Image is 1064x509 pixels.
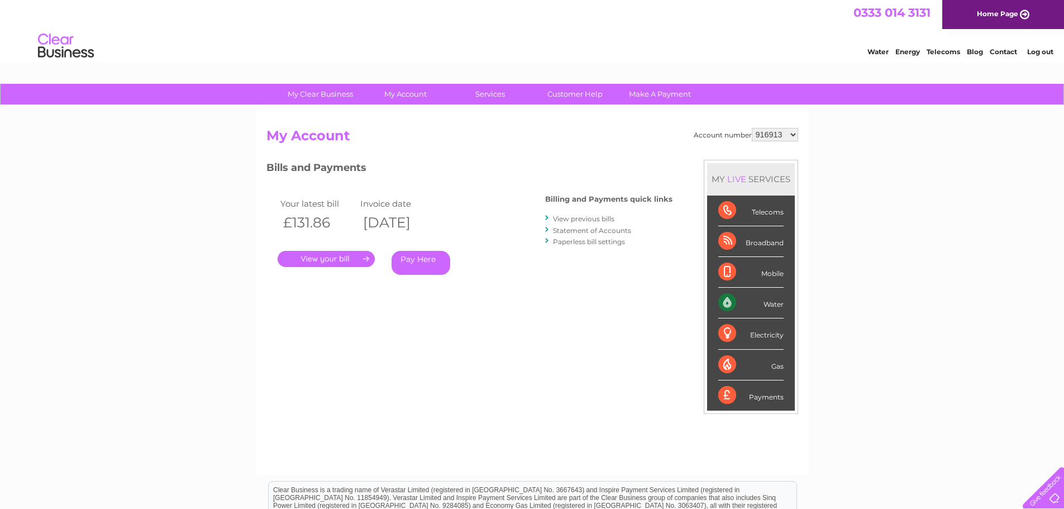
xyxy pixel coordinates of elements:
[269,6,796,54] div: Clear Business is a trading name of Verastar Limited (registered in [GEOGRAPHIC_DATA] No. 3667643...
[725,174,748,184] div: LIVE
[278,251,375,267] a: .
[529,84,621,104] a: Customer Help
[357,196,438,211] td: Invoice date
[357,211,438,234] th: [DATE]
[718,380,784,411] div: Payments
[707,163,795,195] div: MY SERVICES
[37,29,94,63] img: logo.png
[278,196,358,211] td: Your latest bill
[853,6,931,20] a: 0333 014 3131
[718,318,784,349] div: Electricity
[694,128,798,141] div: Account number
[990,47,1017,56] a: Contact
[392,251,450,275] a: Pay Here
[266,160,672,179] h3: Bills and Payments
[718,226,784,257] div: Broadband
[967,47,983,56] a: Blog
[718,350,784,380] div: Gas
[274,84,366,104] a: My Clear Business
[278,211,358,234] th: £131.86
[718,288,784,318] div: Water
[614,84,706,104] a: Make A Payment
[359,84,451,104] a: My Account
[444,84,536,104] a: Services
[553,215,614,223] a: View previous bills
[718,196,784,226] div: Telecoms
[553,237,625,246] a: Paperless bill settings
[927,47,960,56] a: Telecoms
[718,257,784,288] div: Mobile
[1027,47,1053,56] a: Log out
[266,128,798,149] h2: My Account
[545,195,672,203] h4: Billing and Payments quick links
[553,226,631,235] a: Statement of Accounts
[895,47,920,56] a: Energy
[867,47,889,56] a: Water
